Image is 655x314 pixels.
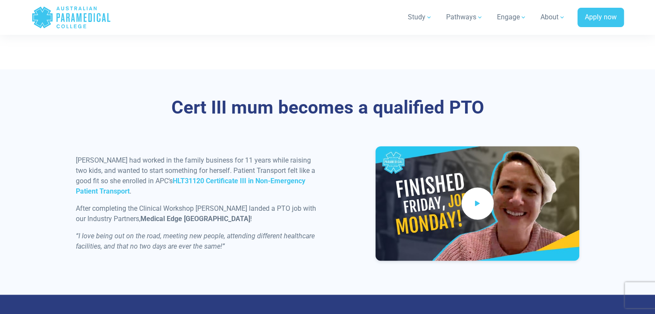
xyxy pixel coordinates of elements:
a: Apply now [577,8,624,28]
em: “I love being out on the road, meeting new people, attending different healthcare facilities, and... [76,232,315,250]
h3: Cert III mum becomes a qualified PTO [76,97,580,119]
strong: Medical Edge [GEOGRAPHIC_DATA] [140,215,250,223]
p: [PERSON_NAME] had worked in the family business for 11 years while raising two kids, and wanted t... [76,155,323,197]
a: About [535,5,571,29]
p: After completing the Clinical Workshop [PERSON_NAME] landed a PTO job with our Industry Partners, !⁠ [76,203,323,224]
a: Australian Paramedical College [31,3,111,31]
a: Pathways [441,5,488,29]
a: HLT31120 Certificate III in Non-Emergency Patient Transport [76,177,305,195]
a: Engage [492,5,532,29]
a: Study [403,5,438,29]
